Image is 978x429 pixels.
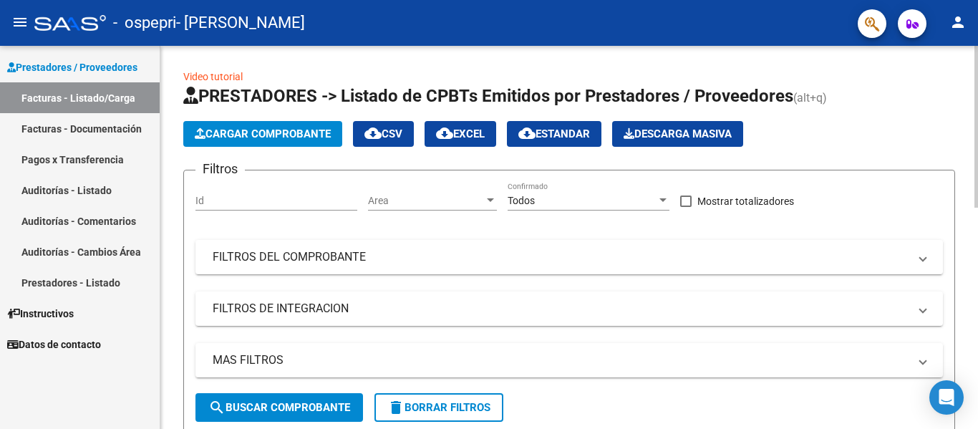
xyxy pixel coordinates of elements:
[183,121,342,147] button: Cargar Comprobante
[929,380,964,415] div: Open Intercom Messenger
[213,352,909,368] mat-panel-title: MAS FILTROS
[425,121,496,147] button: EXCEL
[374,393,503,422] button: Borrar Filtros
[364,127,402,140] span: CSV
[113,7,176,39] span: - ospepri
[208,401,350,414] span: Buscar Comprobante
[11,14,29,31] mat-icon: menu
[436,125,453,142] mat-icon: cloud_download
[507,121,601,147] button: Estandar
[7,59,137,75] span: Prestadores / Proveedores
[949,14,967,31] mat-icon: person
[195,343,943,377] mat-expansion-panel-header: MAS FILTROS
[183,86,793,106] span: PRESTADORES -> Listado de CPBTs Emitidos por Prestadores / Proveedores
[195,127,331,140] span: Cargar Comprobante
[387,399,405,416] mat-icon: delete
[387,401,490,414] span: Borrar Filtros
[697,193,794,210] span: Mostrar totalizadores
[7,337,101,352] span: Datos de contacto
[213,301,909,317] mat-panel-title: FILTROS DE INTEGRACION
[508,195,535,206] span: Todos
[195,240,943,274] mat-expansion-panel-header: FILTROS DEL COMPROBANTE
[518,127,590,140] span: Estandar
[7,306,74,322] span: Instructivos
[213,249,909,265] mat-panel-title: FILTROS DEL COMPROBANTE
[612,121,743,147] button: Descarga Masiva
[195,291,943,326] mat-expansion-panel-header: FILTROS DE INTEGRACION
[624,127,732,140] span: Descarga Masiva
[353,121,414,147] button: CSV
[518,125,536,142] mat-icon: cloud_download
[176,7,305,39] span: - [PERSON_NAME]
[793,91,827,105] span: (alt+q)
[195,393,363,422] button: Buscar Comprobante
[368,195,484,207] span: Area
[183,71,243,82] a: Video tutorial
[208,399,226,416] mat-icon: search
[364,125,382,142] mat-icon: cloud_download
[612,121,743,147] app-download-masive: Descarga masiva de comprobantes (adjuntos)
[436,127,485,140] span: EXCEL
[195,159,245,179] h3: Filtros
